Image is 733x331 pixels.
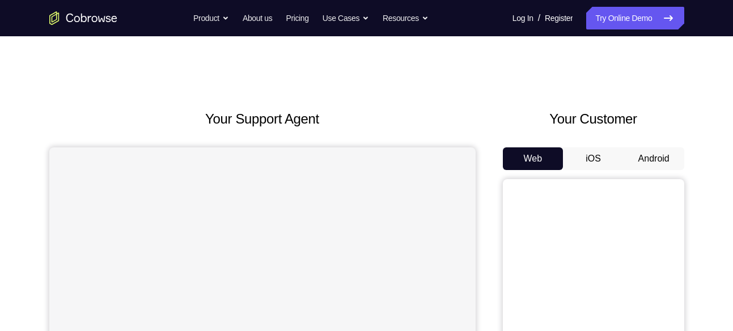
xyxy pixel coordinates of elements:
[503,109,684,129] h2: Your Customer
[243,7,272,29] a: About us
[323,7,369,29] button: Use Cases
[286,7,308,29] a: Pricing
[586,7,684,29] a: Try Online Demo
[563,147,624,170] button: iOS
[193,7,229,29] button: Product
[383,7,429,29] button: Resources
[49,109,476,129] h2: Your Support Agent
[545,7,573,29] a: Register
[503,147,563,170] button: Web
[512,7,533,29] a: Log In
[538,11,540,25] span: /
[624,147,684,170] button: Android
[49,11,117,25] a: Go to the home page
